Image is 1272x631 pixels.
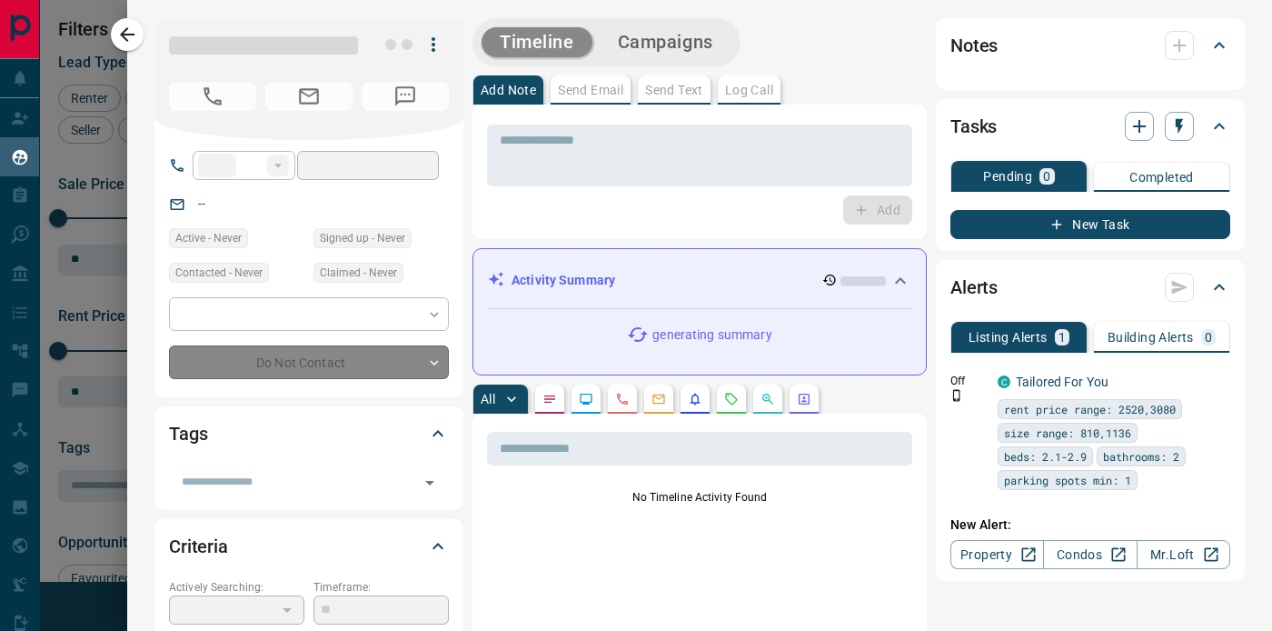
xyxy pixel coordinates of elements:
span: Contacted - Never [175,264,263,282]
div: condos.ca [998,376,1010,388]
span: No Number [169,82,256,111]
svg: Listing Alerts [688,392,702,406]
span: beds: 2.1-2.9 [1004,447,1087,466]
p: generating summary [652,326,771,345]
p: Building Alerts [1108,331,1194,344]
span: parking spots min: 1 [1004,471,1131,489]
a: Mr.Loft [1137,540,1230,569]
p: Pending [983,170,1032,183]
svg: Agent Actions [797,392,811,406]
span: rent price range: 2520,3080 [1004,400,1176,418]
div: Do Not Contact [169,346,449,379]
p: New Alert: [950,516,1230,535]
h2: Criteria [169,532,228,561]
button: Timeline [482,27,592,57]
a: Condos [1043,540,1137,569]
svg: Opportunities [760,392,775,406]
a: Property [950,540,1044,569]
p: 0 [1205,331,1212,344]
h2: Alerts [950,273,998,302]
h2: Tasks [950,112,997,141]
span: No Email [265,82,353,111]
span: bathrooms: 2 [1103,447,1179,466]
div: Tasks [950,105,1230,148]
div: Notes [950,24,1230,67]
p: Completed [1129,171,1194,184]
p: No Timeline Activity Found [487,489,912,506]
p: All [481,393,495,406]
a: -- [198,196,205,211]
p: Activity Summary [512,271,615,290]
button: Open [417,470,442,496]
svg: Emails [651,392,666,406]
span: Claimed - Never [320,264,397,282]
h2: Notes [950,31,998,60]
span: Signed up - Never [320,229,405,247]
p: Add Note [481,84,536,96]
span: size range: 810,1136 [1004,424,1131,442]
p: 1 [1058,331,1066,344]
div: Criteria [169,525,449,568]
svg: Calls [615,392,630,406]
p: Actively Searching: [169,579,304,596]
span: No Number [362,82,449,111]
p: Listing Alerts [969,331,1048,344]
svg: Requests [724,392,739,406]
svg: Push Notification Only [950,389,963,402]
svg: Notes [542,392,557,406]
div: Alerts [950,265,1230,309]
div: Activity Summary [488,264,911,297]
h2: Tags [169,419,207,448]
svg: Lead Browsing Activity [579,392,593,406]
p: 0 [1043,170,1050,183]
span: Active - Never [175,229,242,247]
button: Campaigns [600,27,731,57]
a: Tailored For You [1016,375,1108,389]
p: Off [950,373,987,389]
p: Timeframe: [313,579,449,596]
button: New Task [950,210,1230,239]
div: Tags [169,412,449,456]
